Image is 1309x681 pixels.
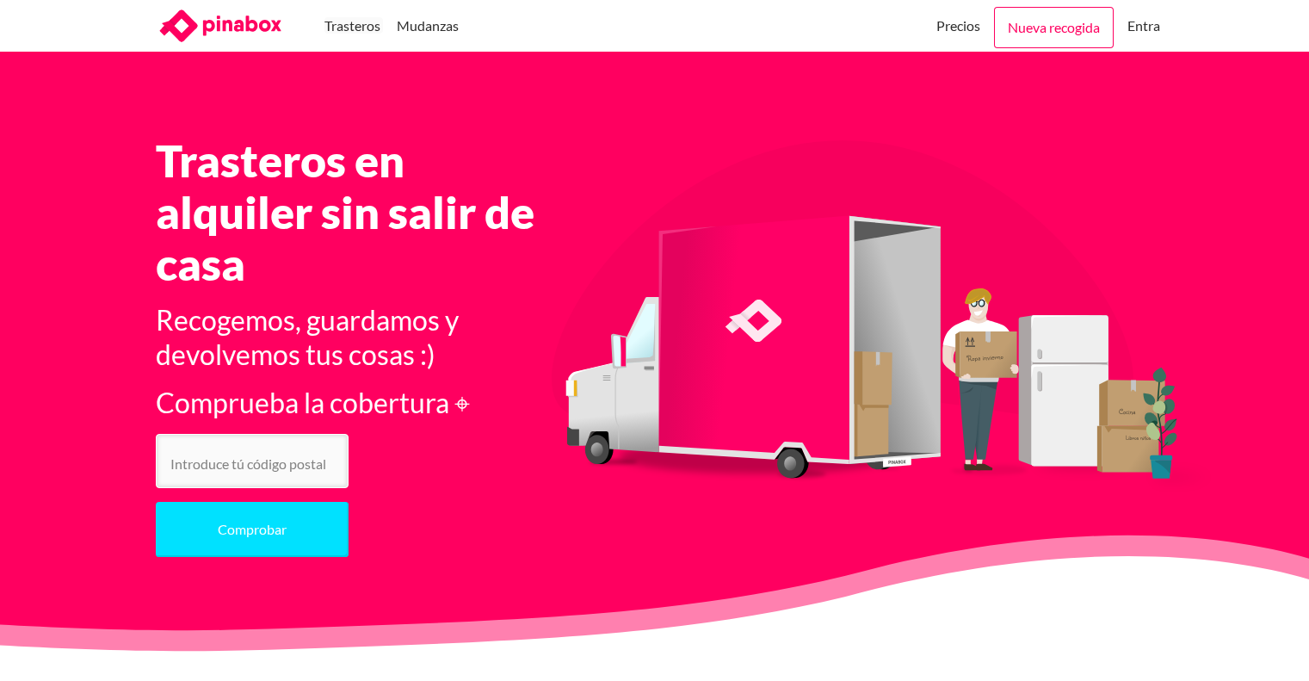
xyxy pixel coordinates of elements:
[156,434,349,488] input: Introduce tú código postal
[994,7,1114,48] a: Nueva recogida
[156,134,562,289] h1: Trasteros en alquiler sin salir de casa
[156,303,562,372] h3: Recogemos, guardamos y devolvemos tus cosas :)
[156,386,562,420] h3: Comprueba la cobertura ⌖
[156,502,349,557] button: Comprobar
